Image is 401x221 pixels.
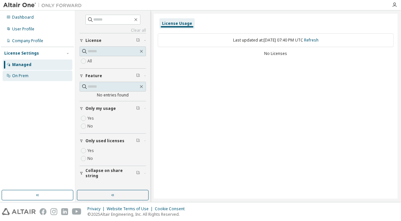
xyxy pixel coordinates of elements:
span: Clear filter [136,38,140,43]
button: Only used licenses [80,134,146,148]
div: No entries found [80,93,146,98]
span: Only my usage [85,106,116,111]
div: Cookie Consent [155,206,189,212]
div: Website Terms of Use [107,206,155,212]
div: Company Profile [12,38,43,43]
a: Clear all [80,28,146,33]
div: On Prem [12,73,28,78]
span: Clear filter [136,106,140,111]
div: User Profile [12,26,34,32]
button: Feature [80,69,146,83]
span: Feature [85,73,102,78]
span: Clear filter [136,138,140,144]
label: Yes [87,147,95,155]
span: Collapse on share string [85,168,136,178]
a: Refresh [304,37,319,43]
span: Clear filter [136,171,140,176]
img: Altair One [3,2,85,8]
img: facebook.svg [40,208,46,215]
label: No [87,155,94,162]
span: Only used licenses [85,138,124,144]
span: License [85,38,101,43]
div: Dashboard [12,15,34,20]
img: linkedin.svg [61,208,68,215]
div: License Usage [162,21,192,26]
button: Only my usage [80,101,146,116]
label: No [87,122,94,130]
label: Yes [87,114,95,122]
div: Last updated at: [DATE] 07:40 PM UTC [158,33,394,47]
img: youtube.svg [72,208,82,215]
div: Privacy [87,206,107,212]
label: All [87,57,93,65]
button: Collapse on share string [80,166,146,180]
div: License Settings [4,51,39,56]
img: instagram.svg [50,208,57,215]
img: altair_logo.svg [2,208,36,215]
button: License [80,33,146,48]
div: No Licenses [158,51,394,56]
div: Managed [12,62,31,67]
span: Clear filter [136,73,140,78]
p: © 2025 Altair Engineering, Inc. All Rights Reserved. [87,212,189,217]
